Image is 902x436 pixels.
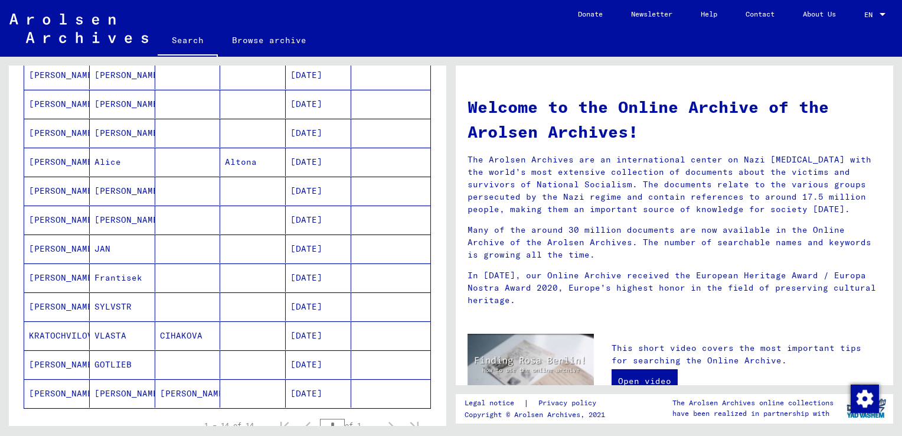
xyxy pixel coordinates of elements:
[851,385,879,413] img: Change consent
[286,90,351,118] mat-cell: [DATE]
[155,379,221,408] mat-cell: [PERSON_NAME]
[468,154,881,216] p: The Arolsen Archives are an international center on Nazi [MEDICAL_DATA] with the world’s most ext...
[468,269,881,307] p: In [DATE], our Online Archive received the European Heritage Award / Europa Nostra Award 2020, Eu...
[24,235,90,263] mat-cell: [PERSON_NAME]
[465,409,610,420] p: Copyright © Arolsen Archives, 2021
[90,379,155,408] mat-cell: [PERSON_NAME]
[468,334,594,402] img: video.jpg
[155,321,221,350] mat-cell: CIHAKOVA
[24,177,90,205] mat-cell: [PERSON_NAME]
[286,177,351,205] mat-cell: [DATE]
[286,350,351,379] mat-cell: [DATE]
[90,292,155,321] mat-cell: SYLVSTR
[468,224,881,261] p: Many of the around 30 million documents are now available in the Online Archive of the Arolsen Ar...
[286,263,351,292] mat-cell: [DATE]
[612,369,678,393] a: Open video
[465,397,524,409] a: Legal notice
[90,350,155,379] mat-cell: GOTLIEB
[90,90,155,118] mat-cell: [PERSON_NAME]
[9,14,148,43] img: Arolsen_neg.svg
[24,292,90,321] mat-cell: [PERSON_NAME]
[24,263,90,292] mat-cell: [PERSON_NAME]
[220,148,286,176] mat-cell: Altona
[24,350,90,379] mat-cell: [PERSON_NAME]
[24,321,90,350] mat-cell: KRATOCHVILOVA
[90,177,155,205] mat-cell: [PERSON_NAME]
[286,321,351,350] mat-cell: [DATE]
[24,206,90,234] mat-cell: [PERSON_NAME]
[672,408,834,419] p: have been realized in partnership with
[286,206,351,234] mat-cell: [DATE]
[90,235,155,263] mat-cell: JAN
[24,61,90,89] mat-cell: [PERSON_NAME]
[529,397,610,409] a: Privacy policy
[468,95,881,144] h1: Welcome to the Online Archive of the Arolsen Archives!
[286,292,351,321] mat-cell: [DATE]
[286,379,351,408] mat-cell: [DATE]
[850,384,878,412] div: Change consent
[204,420,254,431] div: 1 – 14 of 14
[90,61,155,89] mat-cell: [PERSON_NAME]
[612,342,881,367] p: This short video covers the most important tips for searching the Online Archive.
[672,398,834,408] p: The Arolsen Archives online collections
[286,61,351,89] mat-cell: [DATE]
[864,11,877,19] span: EN
[286,235,351,263] mat-cell: [DATE]
[218,26,321,54] a: Browse archive
[844,393,888,423] img: yv_logo.png
[24,148,90,176] mat-cell: [PERSON_NAME]
[465,397,610,409] div: |
[24,90,90,118] mat-cell: [PERSON_NAME]
[90,206,155,234] mat-cell: [PERSON_NAME]
[320,419,379,431] div: of 1
[90,321,155,350] mat-cell: VLASTA
[24,379,90,408] mat-cell: [PERSON_NAME]
[24,119,90,147] mat-cell: [PERSON_NAME]
[90,148,155,176] mat-cell: Alice
[90,263,155,292] mat-cell: Frantisek
[286,148,351,176] mat-cell: [DATE]
[90,119,155,147] mat-cell: [PERSON_NAME]
[158,26,218,57] a: Search
[286,119,351,147] mat-cell: [DATE]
